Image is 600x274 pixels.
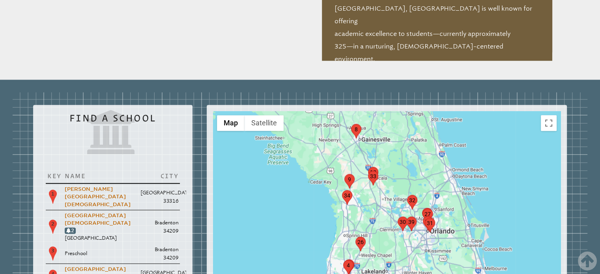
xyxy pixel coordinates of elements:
a: [PERSON_NAME][GEOGRAPHIC_DATA][DEMOGRAPHIC_DATA] [65,186,131,207]
p: [GEOGRAPHIC_DATA] [65,234,137,242]
div: marker27 [422,209,433,223]
div: marker42 [344,259,354,274]
div: marker31 [425,218,435,232]
div: marker28 [422,208,432,222]
div: marker10 [423,216,433,231]
div: marker12 [368,167,378,181]
p: Bradenton 34209 [140,218,178,235]
button: Show satellite imagery [245,115,284,131]
div: marker32 [407,195,417,209]
div: marker33 [368,171,378,185]
p: 3 [47,246,58,261]
p: Bradenton 34209 [140,245,178,262]
p: [GEOGRAPHIC_DATA] 33316 [140,188,178,205]
p: 2 [47,219,58,235]
p: Key [47,172,62,180]
div: marker30 [398,216,408,231]
button: Show street map [217,115,245,131]
a: [GEOGRAPHIC_DATA][DEMOGRAPHIC_DATA] [65,212,131,226]
div: marker9 [344,174,355,188]
p: Preschool [65,250,137,257]
button: Toggle fullscreen view [541,115,557,131]
a: 2 [66,227,74,233]
div: marker39 [406,216,417,231]
div: marker26 [355,237,366,251]
p: 1 [47,189,58,205]
p: City [140,172,178,180]
p: Name [65,172,137,180]
div: marker8 [351,124,361,138]
div: marker34 [342,190,352,205]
